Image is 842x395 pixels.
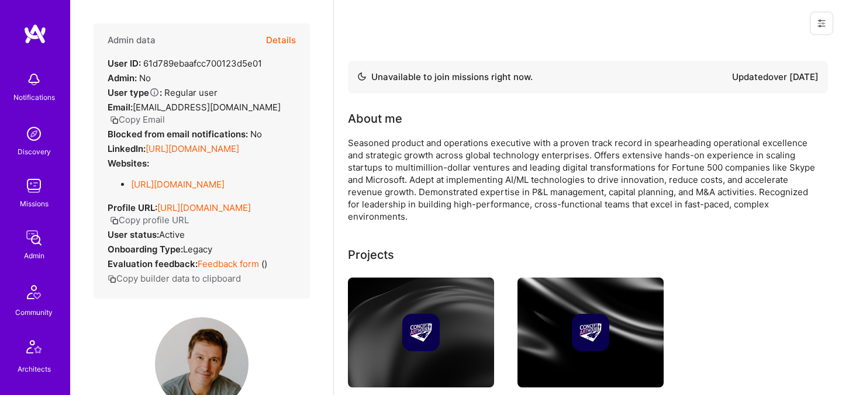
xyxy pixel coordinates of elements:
i: icon Copy [110,116,119,124]
a: [URL][DOMAIN_NAME] [157,202,251,213]
span: Active [159,229,185,240]
strong: Blocked from email notifications: [108,129,250,140]
strong: User ID: [108,58,141,69]
a: [URL][DOMAIN_NAME] [131,179,225,190]
i: icon Copy [110,216,119,225]
strong: Onboarding Type: [108,244,183,255]
div: No [108,128,262,140]
a: Feedback form [198,258,259,269]
img: teamwork [22,174,46,197]
h4: Admin data [108,35,156,46]
img: cover [348,278,494,387]
button: Copy Email [110,113,165,126]
img: Company logo [402,314,440,351]
img: admin teamwork [22,226,46,250]
i: Help [149,87,160,98]
img: cover [517,278,664,387]
strong: Evaluation feedback: [108,258,198,269]
div: Unavailable to join missions right now. [357,70,533,84]
img: Community [20,278,48,306]
strong: Admin: [108,72,137,84]
strong: User type : [108,87,162,98]
div: Admin [24,250,44,262]
img: discovery [22,122,46,145]
div: 61d789ebaafcc700123d5e01 [108,57,262,70]
img: Availability [357,72,367,81]
img: bell [22,68,46,91]
div: ( ) [108,258,267,270]
div: Architects [18,363,51,375]
div: Updated over [DATE] [732,70,819,84]
img: logo [23,23,47,44]
div: Regular user [108,86,218,99]
strong: LinkedIn: [108,143,146,154]
button: Details [266,23,296,57]
div: Discovery [18,145,51,158]
div: Projects [348,246,394,264]
button: Copy builder data to clipboard [108,272,241,285]
strong: User status: [108,229,159,240]
span: legacy [183,244,212,255]
strong: Profile URL: [108,202,157,213]
span: [EMAIL_ADDRESS][DOMAIN_NAME] [133,102,281,113]
a: [URL][DOMAIN_NAME] [146,143,239,154]
img: Architects [20,335,48,363]
button: Copy profile URL [110,214,189,226]
strong: Websites: [108,158,149,169]
div: No [108,72,151,84]
div: Community [15,306,53,318]
div: Seasoned product and operations executive with a proven track record in spearheading operational ... [348,137,816,223]
div: Notifications [13,91,55,103]
strong: Email: [108,102,133,113]
div: About me [348,110,402,127]
i: icon Copy [108,275,116,283]
div: Missions [20,197,49,210]
img: Company logo [572,314,609,351]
